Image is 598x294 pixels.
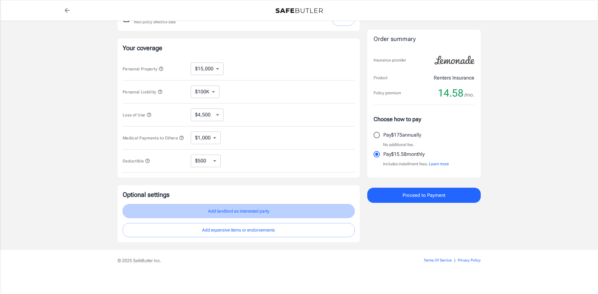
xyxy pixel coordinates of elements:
span: 14.58 [438,87,463,99]
button: Learn more [429,161,449,167]
p: Includes installment fees. [383,161,449,167]
a: Privacy Policy [458,258,481,262]
p: No additional fee. [383,142,414,148]
img: Back to quotes [276,8,323,13]
p: Pay $175 annually [383,131,421,139]
span: Deductible [123,159,150,163]
p: Product [374,75,387,81]
button: Loss of Use [123,111,152,119]
button: Deductible [123,157,150,165]
span: Medical Payments to Others [123,136,184,140]
span: /mo. [464,91,474,99]
button: Proceed to Payment [367,188,481,203]
button: Personal Liability [123,88,163,96]
p: Your coverage [123,44,355,52]
button: Personal Property [123,65,164,73]
p: New policy effective date [134,19,176,25]
a: back to quotes [61,4,73,17]
img: Lemonade [431,51,478,69]
a: Terms Of Service [424,258,452,262]
p: Insurance provider [374,57,406,63]
span: Loss of Use [123,113,152,117]
button: Add expensive items or endorsements [123,223,355,237]
p: Pay $15.58 monthly [383,150,425,158]
div: Order summary [374,35,474,44]
button: Add landlord as interested party [123,204,355,218]
span: Proceed to Payment [403,191,445,199]
span: Personal Liability [123,90,163,94]
p: © 2025 SafeButler Inc. [118,257,388,264]
p: Choose how to pay [374,115,474,123]
span: Personal Property [123,67,164,71]
span: | [454,258,455,262]
p: Renters Insurance [434,74,474,82]
p: Optional settings [123,190,355,199]
p: Policy premium [374,90,401,96]
button: Medical Payments to Others [123,134,184,142]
